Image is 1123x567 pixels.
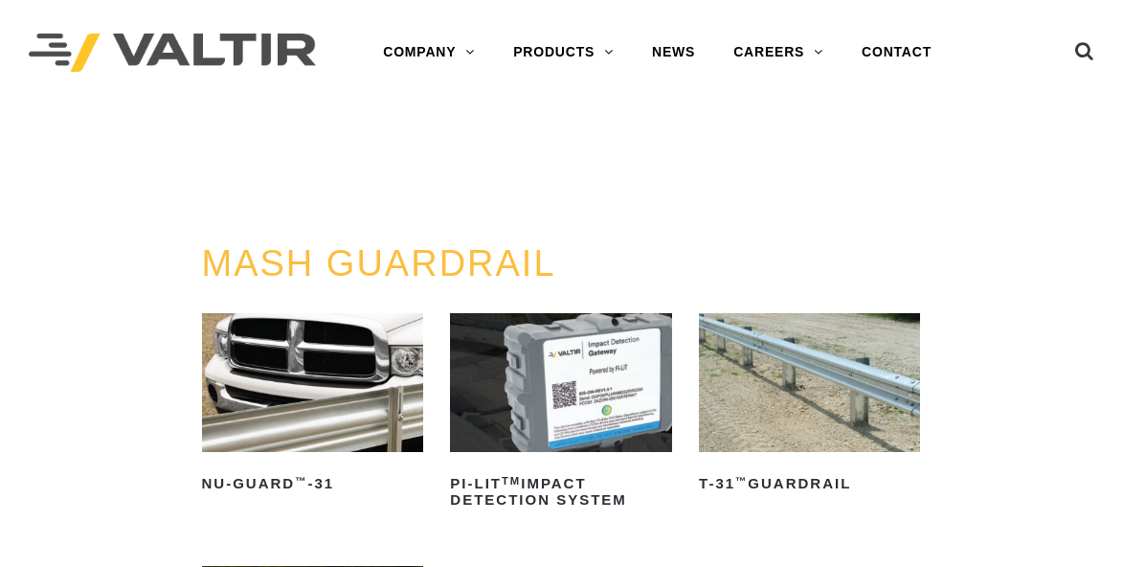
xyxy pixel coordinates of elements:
a: COMPANY [364,34,494,72]
a: PI-LITTMImpact Detection System [450,313,671,515]
a: T-31™Guardrail [699,313,920,499]
h2: T-31 Guardrail [699,469,920,500]
sup: TM [502,475,521,487]
img: Valtir [29,34,316,73]
a: PRODUCTS [494,34,633,72]
sup: ™ [295,475,307,487]
a: NU-GUARD™-31 [202,313,423,499]
sup: ™ [735,475,748,487]
h2: NU-GUARD -31 [202,469,423,500]
h2: PI-LIT Impact Detection System [450,469,671,515]
a: NEWS [633,34,714,72]
a: CAREERS [714,34,842,72]
a: MASH GUARDRAIL [202,243,556,283]
a: CONTACT [842,34,951,72]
